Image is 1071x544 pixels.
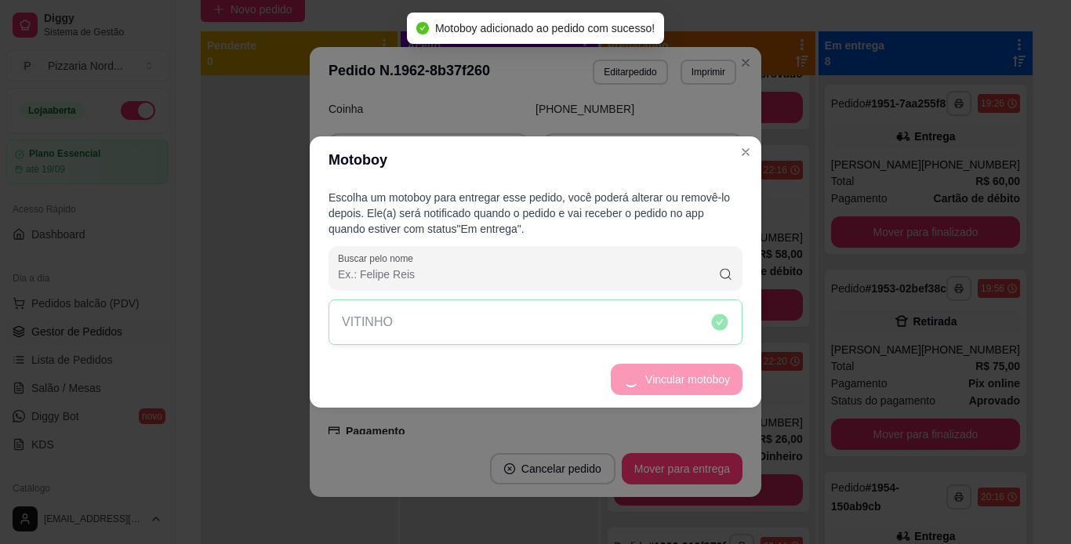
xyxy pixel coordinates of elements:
label: Buscar pelo nome [338,252,419,265]
p: VITINHO [342,313,393,332]
header: Motoboy [310,136,761,183]
button: Close [733,140,758,165]
input: Buscar pelo nome [338,267,718,282]
p: Escolha um motoboy para entregar esse pedido, você poderá alterar ou removê-lo depois. Ele(a) ser... [329,190,742,237]
span: Motoboy adicionado ao pedido com sucesso! [435,22,655,34]
span: check-circle [416,22,429,34]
